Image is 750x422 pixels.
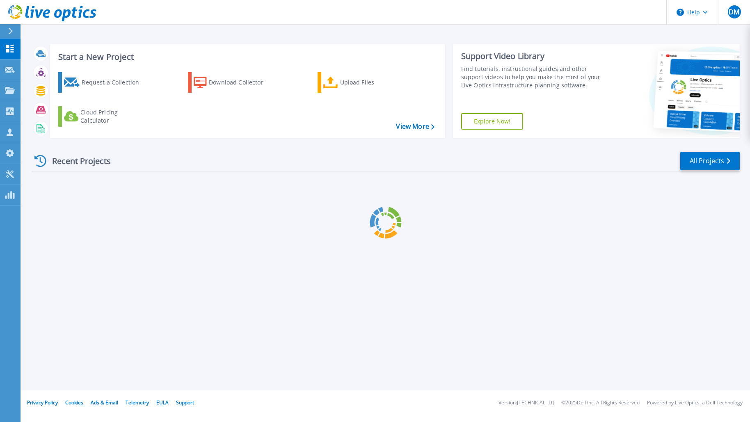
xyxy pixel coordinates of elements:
a: All Projects [680,152,740,170]
div: Upload Files [340,74,406,91]
a: Cloud Pricing Calculator [58,106,150,127]
h3: Start a New Project [58,52,434,62]
a: Explore Now! [461,113,524,130]
li: Powered by Live Optics, a Dell Technology [647,400,743,406]
li: © 2025 Dell Inc. All Rights Reserved [561,400,640,406]
a: Request a Collection [58,72,150,93]
div: Request a Collection [82,74,147,91]
div: Recent Projects [32,151,122,171]
a: Upload Files [318,72,409,93]
a: Privacy Policy [27,399,58,406]
div: Find tutorials, instructional guides and other support videos to help you make the most of your L... [461,65,607,89]
a: Support [176,399,194,406]
div: Cloud Pricing Calculator [80,108,146,125]
div: Support Video Library [461,51,607,62]
div: Download Collector [209,74,274,91]
a: Download Collector [188,72,279,93]
span: DM [729,9,739,15]
li: Version: [TECHNICAL_ID] [498,400,554,406]
a: Telemetry [126,399,149,406]
a: View More [396,123,434,130]
a: EULA [156,399,169,406]
a: Cookies [65,399,83,406]
a: Ads & Email [91,399,118,406]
